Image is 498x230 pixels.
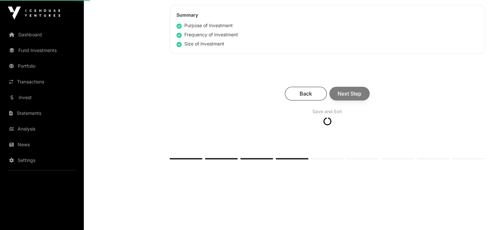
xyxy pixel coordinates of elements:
span: Back [293,90,319,97]
div: Frequency of Investment [176,31,238,38]
a: Transactions [5,75,79,89]
a: Fund Investments [5,43,79,58]
button: Back [285,87,327,100]
div: Purpose of Investment [176,22,233,29]
a: Portfolio [5,59,79,73]
a: Dashboard [5,27,79,42]
h2: Summary [176,12,478,18]
img: Icehouse Ventures Logo [8,7,60,20]
a: Settings [5,153,79,168]
iframe: Chat Widget [465,199,498,230]
div: Size of Investment [176,41,224,47]
a: Analysis [5,122,79,136]
a: News [5,137,79,152]
a: Invest [5,90,79,105]
a: Statements [5,106,79,120]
